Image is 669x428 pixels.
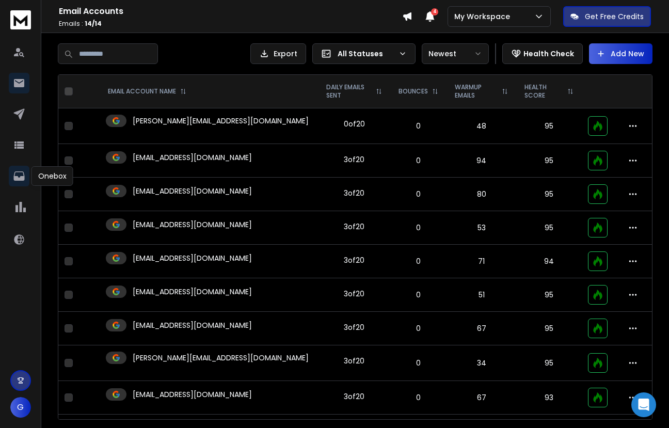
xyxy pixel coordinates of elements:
td: 95 [516,144,582,178]
span: 14 / 14 [85,19,102,28]
p: [EMAIL_ADDRESS][DOMAIN_NAME] [133,389,252,400]
p: [EMAIL_ADDRESS][DOMAIN_NAME] [133,320,252,330]
button: Export [250,43,306,64]
div: 3 of 20 [344,322,364,332]
p: [PERSON_NAME][EMAIL_ADDRESS][DOMAIN_NAME] [133,116,309,126]
td: 95 [516,278,582,312]
button: Get Free Credits [563,6,651,27]
td: 67 [447,381,516,415]
p: Get Free Credits [585,11,644,22]
p: BOUNCES [399,87,428,96]
div: Open Intercom Messenger [631,392,656,417]
div: 0 of 20 [344,119,365,129]
p: 0 [396,223,440,233]
td: 67 [447,312,516,345]
td: 51 [447,278,516,312]
p: 0 [396,323,440,334]
button: Health Check [502,43,583,64]
td: 95 [516,178,582,211]
button: G [10,397,31,418]
div: 3 of 20 [344,255,364,265]
div: EMAIL ACCOUNT NAME [108,87,186,96]
div: 3 of 20 [344,356,364,366]
div: 3 of 20 [344,391,364,402]
p: WARMUP EMAILS [455,83,498,100]
p: DAILY EMAILS SENT [326,83,372,100]
td: 93 [516,381,582,415]
td: 95 [516,108,582,144]
td: 48 [447,108,516,144]
p: [EMAIL_ADDRESS][DOMAIN_NAME] [133,253,252,263]
div: Onebox [31,166,73,186]
td: 95 [516,211,582,245]
p: [EMAIL_ADDRESS][DOMAIN_NAME] [133,152,252,163]
p: 0 [396,155,440,166]
p: HEALTH SCORE [524,83,563,100]
div: 3 of 20 [344,221,364,232]
h1: Email Accounts [59,5,402,18]
p: [PERSON_NAME][EMAIL_ADDRESS][DOMAIN_NAME] [133,353,309,363]
p: [EMAIL_ADDRESS][DOMAIN_NAME] [133,219,252,230]
td: 80 [447,178,516,211]
p: My Workspace [454,11,514,22]
p: [EMAIL_ADDRESS][DOMAIN_NAME] [133,186,252,196]
p: 0 [396,358,440,368]
p: Health Check [523,49,574,59]
p: 0 [396,290,440,300]
button: Newest [422,43,489,64]
td: 94 [447,144,516,178]
p: 0 [396,121,440,131]
p: All Statuses [338,49,394,59]
td: 34 [447,345,516,381]
td: 94 [516,245,582,278]
div: 3 of 20 [344,188,364,198]
span: 4 [431,8,438,15]
p: 0 [396,392,440,403]
td: 71 [447,245,516,278]
p: 0 [396,189,440,199]
div: 3 of 20 [344,154,364,165]
button: Add New [589,43,652,64]
td: 53 [447,211,516,245]
img: logo [10,10,31,29]
td: 95 [516,312,582,345]
p: [EMAIL_ADDRESS][DOMAIN_NAME] [133,287,252,297]
td: 95 [516,345,582,381]
p: 0 [396,256,440,266]
div: 3 of 20 [344,289,364,299]
p: Emails : [59,20,402,28]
